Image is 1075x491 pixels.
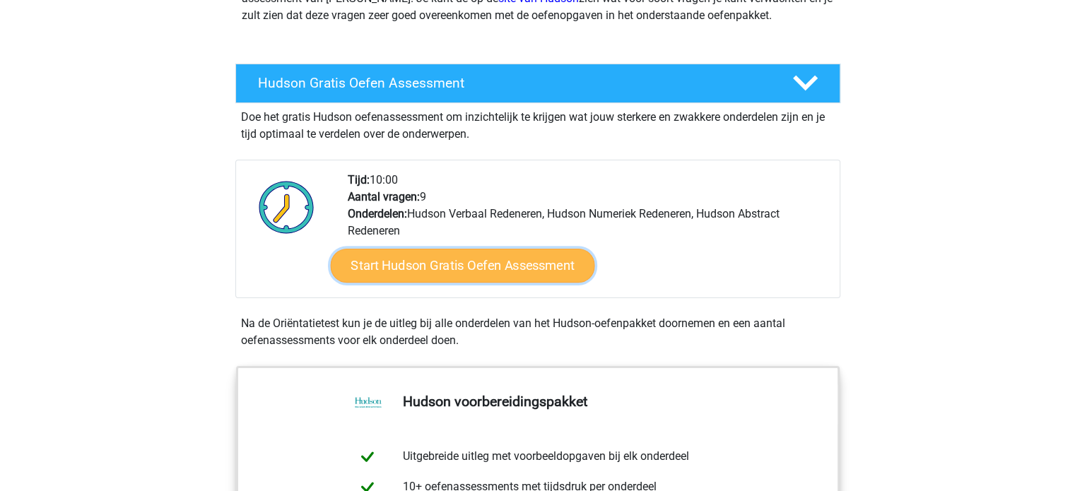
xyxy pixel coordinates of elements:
[230,64,846,103] a: Hudson Gratis Oefen Assessment
[330,249,594,283] a: Start Hudson Gratis Oefen Assessment
[337,172,839,297] div: 10:00 9 Hudson Verbaal Redeneren, Hudson Numeriek Redeneren, Hudson Abstract Redeneren
[348,173,370,187] b: Tijd:
[235,315,840,349] div: Na de Oriëntatietest kun je de uitleg bij alle onderdelen van het Hudson-oefenpakket doornemen en...
[235,103,840,143] div: Doe het gratis Hudson oefenassessment om inzichtelijk te krijgen wat jouw sterkere en zwakkere on...
[251,172,322,242] img: Klok
[348,207,407,220] b: Onderdelen:
[348,190,420,203] b: Aantal vragen:
[258,75,770,91] h4: Hudson Gratis Oefen Assessment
